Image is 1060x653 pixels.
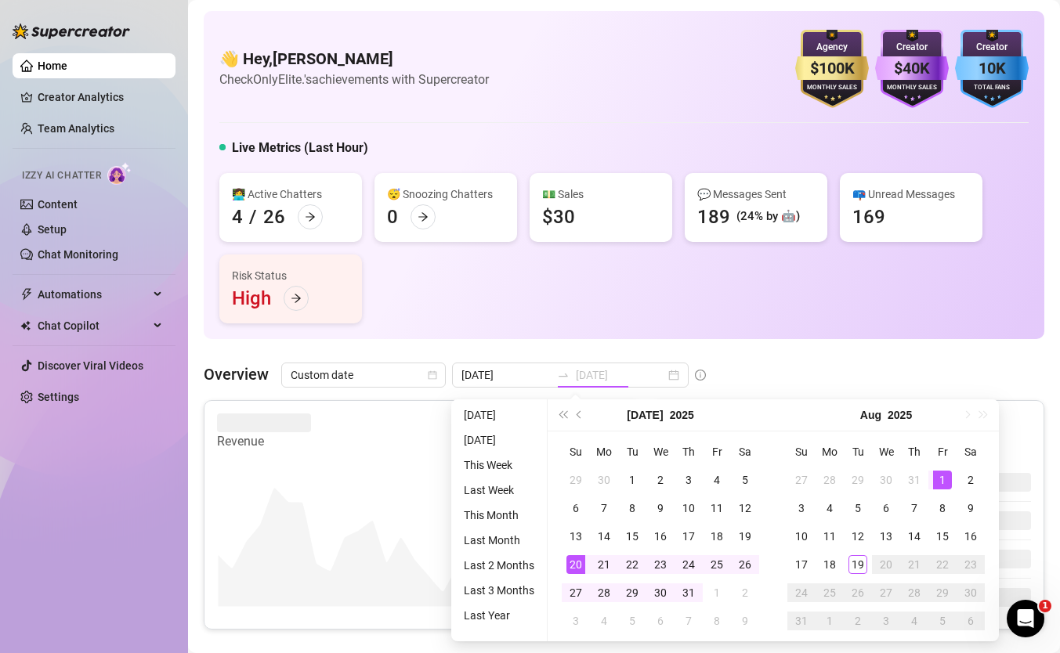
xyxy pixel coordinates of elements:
[928,579,957,607] td: 2025-08-29
[795,30,869,108] img: gold-badge-CigiZidd.svg
[736,471,754,489] div: 5
[933,527,952,546] div: 15
[703,550,731,579] td: 2025-07-25
[877,471,895,489] div: 30
[458,581,541,600] li: Last 3 Months
[646,607,675,635] td: 2025-08-06
[900,438,928,466] th: Th
[595,527,613,546] div: 14
[795,83,869,93] div: Monthly Sales
[928,494,957,522] td: 2025-08-08
[458,456,541,474] li: This Week
[646,579,675,607] td: 2025-07-30
[860,399,881,431] button: Choose a month
[816,438,844,466] th: Mo
[107,162,132,185] img: AI Chatter
[816,550,844,579] td: 2025-08-18
[679,499,698,518] div: 10
[957,550,985,579] td: 2025-08-23
[848,499,867,518] div: 5
[679,612,698,630] div: 7
[646,466,675,494] td: 2025-07-02
[623,555,642,574] div: 22
[618,466,646,494] td: 2025-07-01
[875,30,949,108] img: purple-badge-B9DA21FR.svg
[820,499,839,518] div: 4
[955,83,1029,93] div: Total Fans
[590,438,618,466] th: Mo
[900,607,928,635] td: 2025-09-04
[736,555,754,574] div: 26
[888,399,912,431] button: Choose a year
[675,550,703,579] td: 2025-07-24
[679,527,698,546] div: 17
[458,606,541,625] li: Last Year
[566,583,585,602] div: 27
[679,471,698,489] div: 3
[787,522,816,550] td: 2025-08-10
[418,211,429,222] span: arrow-right
[905,471,924,489] div: 31
[13,23,130,39] img: logo-BBDzfeDw.svg
[707,499,726,518] div: 11
[795,56,869,81] div: $100K
[877,527,895,546] div: 13
[844,466,872,494] td: 2025-07-29
[232,204,243,229] div: 4
[562,607,590,635] td: 2025-08-03
[875,83,949,93] div: Monthly Sales
[387,186,505,203] div: 😴 Snoozing Chatters
[820,555,839,574] div: 18
[848,612,867,630] div: 2
[787,494,816,522] td: 2025-08-03
[852,204,885,229] div: 169
[848,527,867,546] div: 12
[731,494,759,522] td: 2025-07-12
[731,579,759,607] td: 2025-08-02
[707,583,726,602] div: 1
[736,207,800,226] div: (24% by 🤖)
[554,399,571,431] button: Last year (Control + left)
[623,471,642,489] div: 1
[595,555,613,574] div: 21
[877,612,895,630] div: 3
[900,550,928,579] td: 2025-08-21
[703,579,731,607] td: 2025-08-01
[844,550,872,579] td: 2025-08-19
[955,30,1029,108] img: blue-badge-DgoSNQY1.svg
[38,391,79,403] a: Settings
[562,579,590,607] td: 2025-07-27
[675,494,703,522] td: 2025-07-10
[542,204,575,229] div: $30
[675,522,703,550] td: 2025-07-17
[618,607,646,635] td: 2025-08-05
[731,550,759,579] td: 2025-07-26
[787,466,816,494] td: 2025-07-27
[566,499,585,518] div: 6
[848,555,867,574] div: 19
[387,204,398,229] div: 0
[905,527,924,546] div: 14
[557,369,570,381] span: swap-right
[232,139,368,157] h5: Live Metrics (Last Hour)
[707,527,726,546] div: 18
[562,438,590,466] th: Su
[590,607,618,635] td: 2025-08-04
[22,168,101,183] span: Izzy AI Chatter
[872,522,900,550] td: 2025-08-13
[820,583,839,602] div: 25
[590,494,618,522] td: 2025-07-07
[933,555,952,574] div: 22
[703,494,731,522] td: 2025-07-11
[675,607,703,635] td: 2025-08-07
[618,494,646,522] td: 2025-07-08
[848,583,867,602] div: 26
[217,432,311,451] article: Revenue
[627,399,663,431] button: Choose a month
[900,522,928,550] td: 2025-08-14
[571,399,588,431] button: Previous month (PageUp)
[872,579,900,607] td: 2025-08-27
[703,438,731,466] th: Fr
[670,399,694,431] button: Choose a year
[428,370,437,380] span: calendar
